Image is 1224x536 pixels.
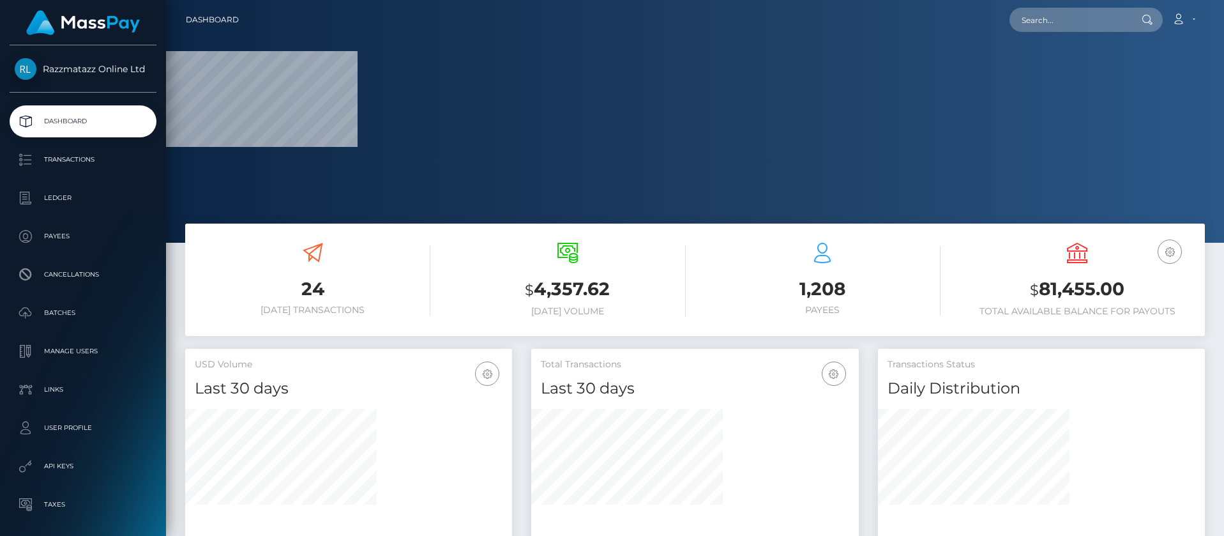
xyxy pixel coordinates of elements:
[10,412,156,444] a: User Profile
[15,342,151,361] p: Manage Users
[195,358,502,371] h5: USD Volume
[10,259,156,291] a: Cancellations
[15,150,151,169] p: Transactions
[10,182,156,214] a: Ledger
[15,58,36,80] img: Razzmatazz Online Ltd
[26,10,140,35] img: MassPay Logo
[195,378,502,400] h4: Last 30 days
[10,374,156,406] a: Links
[195,277,430,302] h3: 24
[705,305,941,316] h6: Payees
[10,335,156,367] a: Manage Users
[960,277,1195,303] h3: 81,455.00
[10,450,156,482] a: API Keys
[10,105,156,137] a: Dashboard
[10,489,156,521] a: Taxes
[705,277,941,302] h3: 1,208
[10,144,156,176] a: Transactions
[195,305,430,316] h6: [DATE] Transactions
[1030,281,1039,299] small: $
[541,358,849,371] h5: Total Transactions
[15,303,151,323] p: Batches
[15,380,151,399] p: Links
[15,495,151,514] p: Taxes
[960,306,1195,317] h6: Total Available Balance for Payouts
[525,281,534,299] small: $
[10,297,156,329] a: Batches
[450,306,685,317] h6: [DATE] Volume
[10,220,156,252] a: Payees
[888,378,1195,400] h4: Daily Distribution
[15,457,151,476] p: API Keys
[450,277,685,303] h3: 4,357.62
[15,418,151,438] p: User Profile
[541,378,849,400] h4: Last 30 days
[888,358,1195,371] h5: Transactions Status
[15,112,151,131] p: Dashboard
[1009,8,1130,32] input: Search...
[186,6,239,33] a: Dashboard
[10,63,156,75] span: Razzmatazz Online Ltd
[15,188,151,208] p: Ledger
[15,265,151,284] p: Cancellations
[15,227,151,246] p: Payees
